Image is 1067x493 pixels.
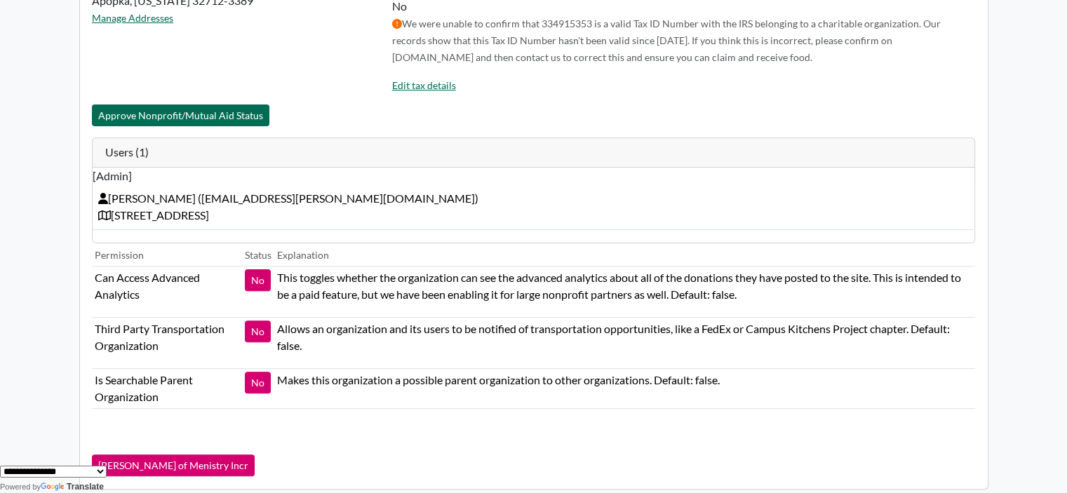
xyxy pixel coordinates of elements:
[92,104,269,126] button: Approve Nonprofit/Mutual Aid Status
[277,249,329,261] small: Explanation
[392,79,456,91] a: Edit tax details
[93,168,974,184] span: [Admin]
[41,482,104,492] a: Translate
[92,317,242,368] td: Third Party Transportation Organization
[93,138,974,168] div: Users (1)
[93,184,974,230] td: [PERSON_NAME] ( [EMAIL_ADDRESS][PERSON_NAME][DOMAIN_NAME] ) [STREET_ADDRESS]
[92,454,255,476] button: [PERSON_NAME] of Menistry Incr
[245,320,271,342] button: No
[95,249,144,261] small: Permission
[92,12,173,24] a: Manage Addresses
[245,269,271,291] button: No
[245,372,271,393] button: No
[41,482,67,492] img: Google Translate
[92,368,242,408] td: Is Searchable Parent Organization
[245,249,271,261] small: Status
[277,320,972,354] p: Allows an organization and its users to be notified of transportation opportunities, like a FedEx...
[277,269,972,303] p: This toggles whether the organization can see the advanced analytics about all of the donations t...
[92,266,242,317] td: Can Access Advanced Analytics
[277,372,972,389] p: Makes this organization a possible parent organization to other organizations. Default: false.
[392,18,941,63] small: We were unable to confirm that 334915353 is a valid Tax ID Number with the IRS belonging to a cha...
